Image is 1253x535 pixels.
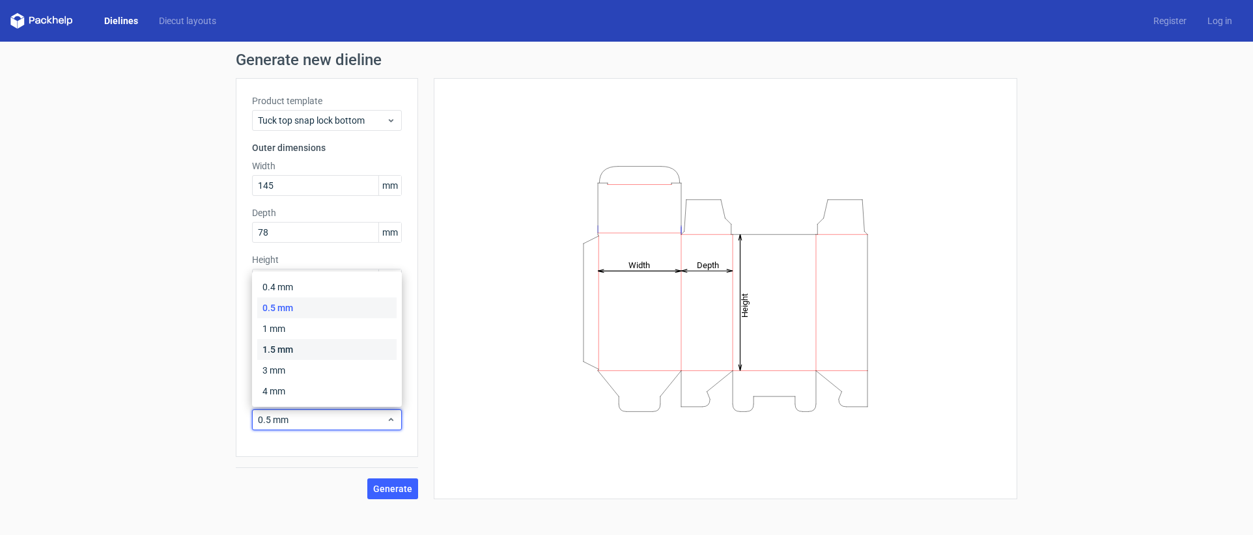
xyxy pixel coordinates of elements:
[236,52,1017,68] h1: Generate new dieline
[257,297,397,318] div: 0.5 mm
[257,339,397,360] div: 1.5 mm
[252,94,402,107] label: Product template
[1197,14,1243,27] a: Log in
[740,293,750,317] tspan: Height
[1143,14,1197,27] a: Register
[378,223,401,242] span: mm
[252,141,402,154] h3: Outer dimensions
[697,260,719,269] tspan: Depth
[258,114,386,127] span: Tuck top snap lock bottom
[258,413,386,426] span: 0.5 mm
[257,318,397,339] div: 1 mm
[257,277,397,297] div: 0.4 mm
[378,269,401,289] span: mm
[367,478,418,499] button: Generate
[252,253,402,266] label: Height
[378,176,401,195] span: mm
[252,159,402,172] label: Width
[373,484,412,493] span: Generate
[252,206,402,219] label: Depth
[257,360,397,381] div: 3 mm
[257,381,397,402] div: 4 mm
[628,260,650,269] tspan: Width
[94,14,148,27] a: Dielines
[148,14,227,27] a: Diecut layouts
